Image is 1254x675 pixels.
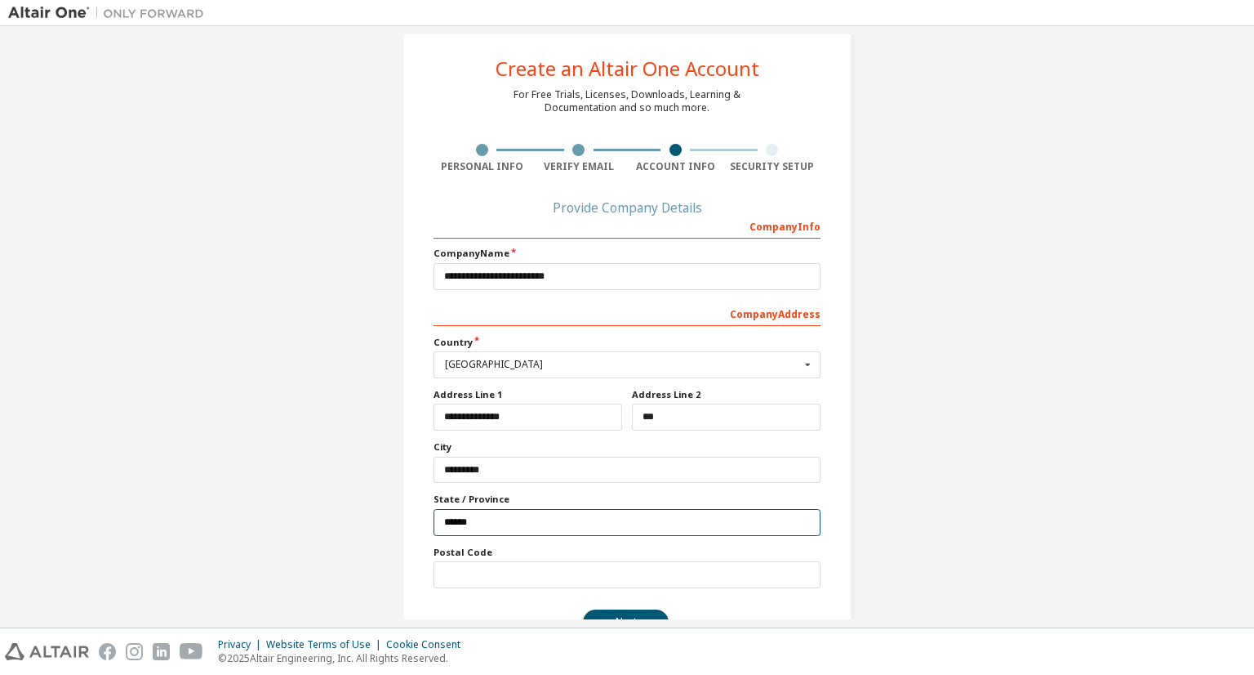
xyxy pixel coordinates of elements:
[496,59,759,78] div: Create an Altair One Account
[386,638,470,651] div: Cookie Consent
[180,643,203,660] img: youtube.svg
[434,388,622,401] label: Address Line 1
[434,160,531,173] div: Personal Info
[218,638,266,651] div: Privacy
[266,638,386,651] div: Website Terms of Use
[445,360,800,369] div: [GEOGRAPHIC_DATA]
[434,247,820,260] label: Company Name
[8,5,212,21] img: Altair One
[5,643,89,660] img: altair_logo.svg
[434,440,820,454] label: City
[632,388,820,401] label: Address Line 2
[434,203,820,212] div: Provide Company Details
[434,493,820,506] label: State / Province
[434,212,820,239] div: Company Info
[126,643,143,660] img: instagram.svg
[583,610,669,634] button: Next
[627,160,724,173] div: Account Info
[99,643,116,660] img: facebook.svg
[153,643,170,660] img: linkedin.svg
[434,546,820,559] label: Postal Code
[218,651,470,665] p: © 2025 Altair Engineering, Inc. All Rights Reserved.
[531,160,628,173] div: Verify Email
[434,336,820,349] label: Country
[724,160,821,173] div: Security Setup
[514,88,740,114] div: For Free Trials, Licenses, Downloads, Learning & Documentation and so much more.
[434,300,820,326] div: Company Address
